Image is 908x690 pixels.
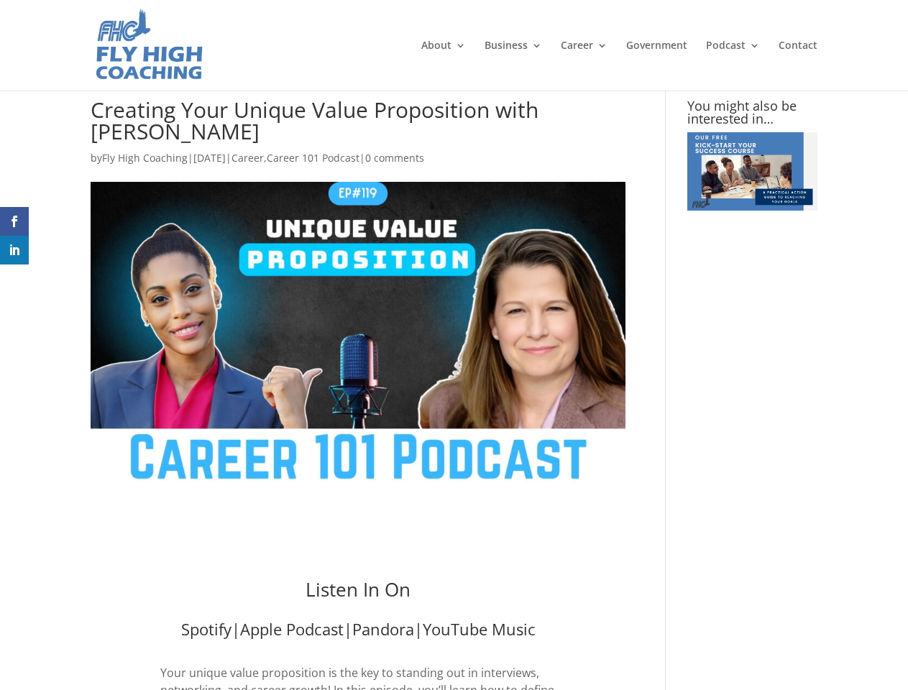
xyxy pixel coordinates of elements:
p: by | | , | [91,149,625,178]
a: About [421,40,466,91]
a: Fly High Coaching [102,151,188,165]
span: Listen In On [306,576,411,602]
a: YouTube Music [423,618,536,640]
a: Career [561,40,607,91]
a: 0 comments [365,151,424,165]
h1: Creating Your Unique Value Proposition with [PERSON_NAME] [91,99,625,149]
h4: You might also be interested in… [687,99,817,132]
a: Government [626,40,687,91]
a: Apple Podcast [240,618,344,640]
span: [DATE] [193,151,226,165]
a: Spotify [181,618,231,640]
a: Business [485,40,542,91]
a: Pandora [352,618,414,640]
a: Podcast [706,40,760,91]
a: Career 101 Podcast [267,151,359,165]
img: advertisement [687,132,817,211]
img: Unique Value Proposition [91,182,625,482]
a: Career [231,151,264,165]
img: Fly High Coaching [93,7,203,83]
h3: | | | [160,621,556,644]
a: Contact [779,40,817,91]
